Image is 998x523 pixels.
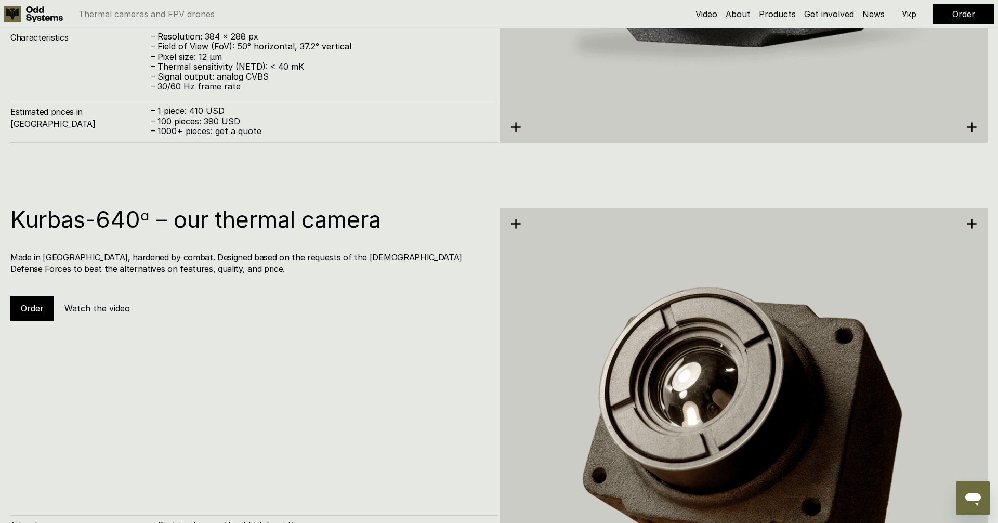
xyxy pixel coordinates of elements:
[759,9,796,19] a: Products
[952,9,975,19] a: Order
[151,32,488,42] p: – Resolution: 384 x 288 px
[151,72,488,82] p: – Signal output: analog CVBS
[804,9,854,19] a: Get involved
[10,32,151,43] h4: Characteristics
[10,106,151,129] h4: Estimated prices in [GEOGRAPHIC_DATA]
[21,303,44,313] a: Order
[151,42,488,51] p: – Field of View (FoV): 50° horizontal, 37.2° vertical
[151,62,488,72] p: – Thermal sensitivity (NETD): < 40 mK
[902,10,916,18] p: Укр
[695,9,717,19] a: Video
[726,9,751,19] a: About
[862,9,885,19] a: News
[151,106,488,136] p: – 1 piece: 410 USD – 100 pieces: 390 USD – 1000+ pieces: get a quote
[151,82,488,91] p: – 30/60 Hz frame rate
[10,208,488,231] h1: Kurbas-640ᵅ – our thermal camera
[64,303,130,314] h5: Watch the video
[78,10,215,18] p: Thermal cameras and FPV drones
[10,252,488,275] h4: Made in [GEOGRAPHIC_DATA], hardened by combat. Designed based on the requests of the [DEMOGRAPHIC...
[151,52,488,62] p: – Pixel size: 12 µm
[956,481,990,515] iframe: Schaltfläche zum Öffnen des Messaging-Fensters; Konversation läuft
